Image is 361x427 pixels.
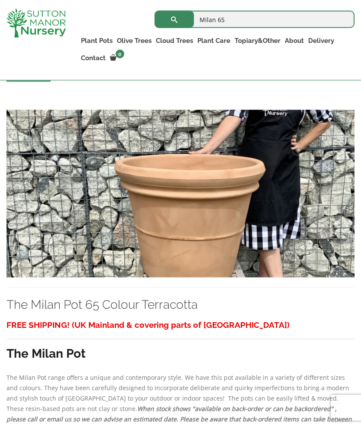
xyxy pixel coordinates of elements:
[6,110,355,277] img: The Milan Pot 65 Colour Terracotta - IMG 7482
[6,298,198,312] a: The Milan Pot 65 Colour Terracotta
[195,35,232,47] a: Plant Care
[6,346,86,361] strong: The Milan Pot
[6,317,355,333] h3: FREE SHIPPING! (UK Mainland & covering parts of [GEOGRAPHIC_DATA])
[306,35,336,47] a: Delivery
[155,11,355,28] input: Search...
[79,35,115,47] a: Plant Pots
[6,189,355,197] a: The Milan Pot 65 Colour Terracotta
[115,35,154,47] a: Olive Trees
[79,52,108,64] a: Contact
[6,9,66,38] img: logo
[154,35,195,47] a: Cloud Trees
[232,35,283,47] a: Topiary&Other
[108,52,127,64] a: 0
[283,35,306,47] a: About
[116,50,124,58] span: 0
